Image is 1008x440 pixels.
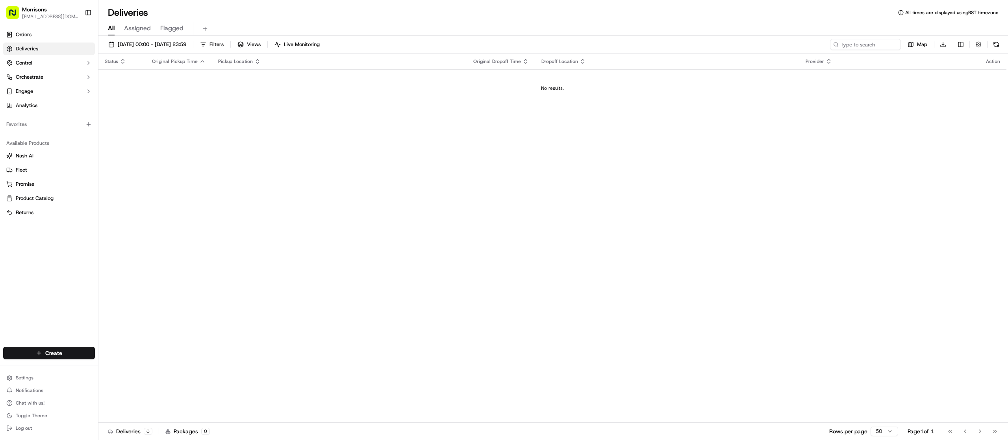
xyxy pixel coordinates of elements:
button: Promise [3,178,95,190]
button: Engage [3,85,95,98]
span: Orders [16,31,31,38]
span: Log out [16,425,32,431]
div: Action [986,58,1000,65]
span: Nash AI [16,152,33,159]
button: Fleet [3,164,95,176]
span: Dropoff Location [541,58,578,65]
button: Views [234,39,264,50]
span: Product Catalog [16,195,54,202]
span: All [108,24,115,33]
span: Deliveries [16,45,38,52]
span: Engage [16,88,33,95]
span: Views [247,41,261,48]
input: Type to search [830,39,901,50]
span: Analytics [16,102,37,109]
span: [DATE] 00:00 - [DATE] 23:59 [118,41,186,48]
button: Chat with us! [3,397,95,409]
a: Deliveries [3,43,95,55]
button: Refresh [991,39,1002,50]
button: Map [904,39,931,50]
button: Create [3,347,95,359]
div: 0 [144,428,152,435]
span: Flagged [160,24,183,33]
span: Chat with us! [16,400,44,406]
button: Product Catalog [3,192,95,205]
div: No results. [102,85,1003,91]
span: Notifications [16,387,43,394]
span: Returns [16,209,33,216]
button: Control [3,57,95,69]
button: Toggle Theme [3,410,95,421]
a: Fleet [6,166,92,174]
div: 0 [201,428,210,435]
span: Filters [209,41,224,48]
span: Original Dropoff Time [473,58,521,65]
button: Log out [3,423,95,434]
p: Rows per page [829,427,867,435]
span: Provider [806,58,824,65]
span: Control [16,59,32,67]
button: Returns [3,206,95,219]
span: All times are displayed using BST timezone [905,9,999,16]
span: Status [105,58,118,65]
span: Live Monitoring [284,41,320,48]
span: Toggle Theme [16,412,47,419]
div: Page 1 of 1 [908,427,934,435]
h1: Deliveries [108,6,148,19]
span: Pickup Location [218,58,253,65]
button: Nash AI [3,150,95,162]
span: Assigned [124,24,151,33]
button: Notifications [3,385,95,396]
button: [EMAIL_ADDRESS][DOMAIN_NAME] [22,13,78,20]
span: Settings [16,375,33,381]
button: Morrisons[EMAIL_ADDRESS][DOMAIN_NAME] [3,3,82,22]
button: Morrisons [22,6,47,13]
div: Available Products [3,137,95,150]
button: Orchestrate [3,71,95,83]
button: Settings [3,372,95,383]
button: [DATE] 00:00 - [DATE] 23:59 [105,39,190,50]
a: Returns [6,209,92,216]
span: Create [45,349,62,357]
a: Promise [6,181,92,188]
div: Deliveries [108,427,152,435]
span: Original Pickup Time [152,58,198,65]
a: Orders [3,28,95,41]
button: Live Monitoring [271,39,323,50]
span: Fleet [16,166,27,174]
a: Product Catalog [6,195,92,202]
span: Map [917,41,927,48]
button: Filters [196,39,227,50]
div: Favorites [3,118,95,131]
span: Promise [16,181,34,188]
div: Packages [165,427,210,435]
a: Analytics [3,99,95,112]
span: Orchestrate [16,74,43,81]
a: Nash AI [6,152,92,159]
